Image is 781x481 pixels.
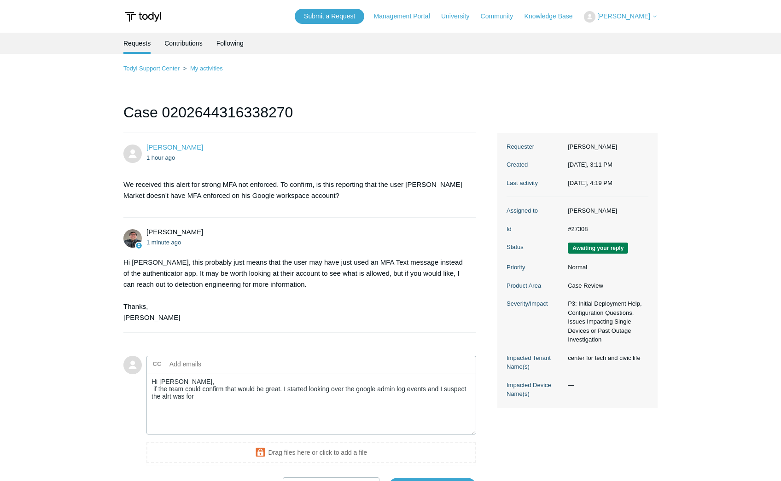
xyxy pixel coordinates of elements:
[563,354,648,363] dd: center for tech and civic life
[123,101,476,133] h1: Case 0202644316338270
[123,65,181,72] li: Todyl Support Center
[123,179,467,201] p: We received this alert for strong MFA not enforced. To confirm, is this reporting that the user [...
[441,12,478,21] a: University
[507,225,563,234] dt: Id
[563,381,648,390] dd: —
[123,33,151,54] li: Requests
[374,12,439,21] a: Management Portal
[146,373,476,435] textarea: Add your reply
[507,142,563,151] dt: Requester
[153,357,162,371] label: CC
[507,299,563,308] dt: Severity/Impact
[563,142,648,151] dd: [PERSON_NAME]
[507,160,563,169] dt: Created
[295,9,364,24] a: Submit a Request
[190,65,223,72] a: My activities
[481,12,523,21] a: Community
[568,180,612,186] time: 08/11/2025, 16:19
[507,354,563,371] dt: Impacted Tenant Name(s)
[181,65,223,72] li: My activities
[563,263,648,272] dd: Normal
[568,243,628,254] span: We are waiting for you to respond
[507,243,563,252] dt: Status
[563,299,648,344] dd: P3: Initial Deployment Help, Configuration Questions, Issues Impacting Single Devices or Past Out...
[123,65,180,72] a: Todyl Support Center
[507,381,563,399] dt: Impacted Device Name(s)
[146,239,181,246] time: 08/11/2025, 16:19
[146,143,203,151] a: [PERSON_NAME]
[123,8,163,25] img: Todyl Support Center Help Center home page
[597,12,650,20] span: [PERSON_NAME]
[123,257,467,323] div: Hi [PERSON_NAME], this probably just means that the user may have just used an MFA Text message i...
[584,11,658,23] button: [PERSON_NAME]
[507,179,563,188] dt: Last activity
[507,263,563,272] dt: Priority
[563,206,648,215] dd: [PERSON_NAME]
[507,281,563,290] dt: Product Area
[166,357,265,371] input: Add emails
[164,33,203,54] a: Contributions
[146,143,203,151] span: Chris Hryszko
[563,225,648,234] dd: #27308
[525,12,582,21] a: Knowledge Base
[568,161,612,168] time: 08/11/2025, 15:11
[216,33,244,54] a: Following
[146,154,175,161] time: 08/11/2025, 15:11
[563,281,648,290] dd: Case Review
[146,228,203,236] span: Matt Robinson
[507,206,563,215] dt: Assigned to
